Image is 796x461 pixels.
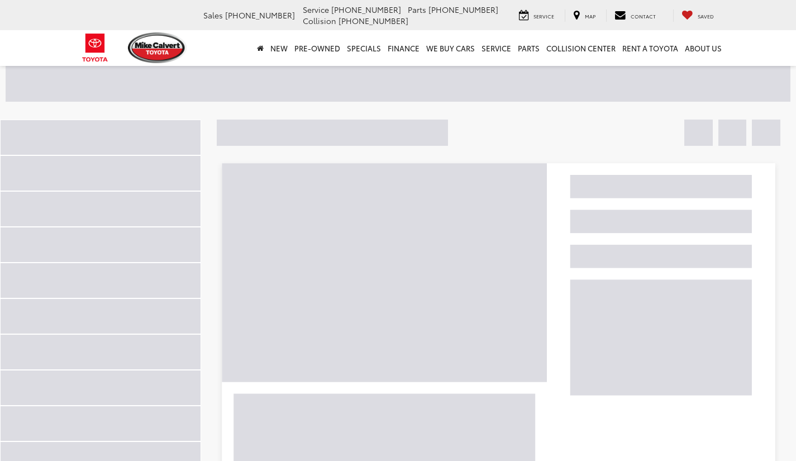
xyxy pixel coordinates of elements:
[428,4,498,15] span: [PHONE_NUMBER]
[225,9,295,21] span: [PHONE_NUMBER]
[408,4,426,15] span: Parts
[606,9,664,22] a: Contact
[514,30,543,66] a: Parts
[698,12,714,20] span: Saved
[681,30,725,66] a: About Us
[533,12,554,20] span: Service
[339,15,408,26] span: [PHONE_NUMBER]
[384,30,423,66] a: Finance
[128,32,187,63] img: Mike Calvert Toyota
[585,12,595,20] span: Map
[303,15,336,26] span: Collision
[631,12,656,20] span: Contact
[344,30,384,66] a: Specials
[423,30,478,66] a: WE BUY CARS
[331,4,401,15] span: [PHONE_NUMBER]
[267,30,291,66] a: New
[565,9,604,22] a: Map
[619,30,681,66] a: Rent a Toyota
[478,30,514,66] a: Service
[74,30,116,66] img: Toyota
[303,4,329,15] span: Service
[203,9,223,21] span: Sales
[254,30,267,66] a: Home
[543,30,619,66] a: Collision Center
[291,30,344,66] a: Pre-Owned
[511,9,563,22] a: Service
[673,9,722,22] a: My Saved Vehicles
